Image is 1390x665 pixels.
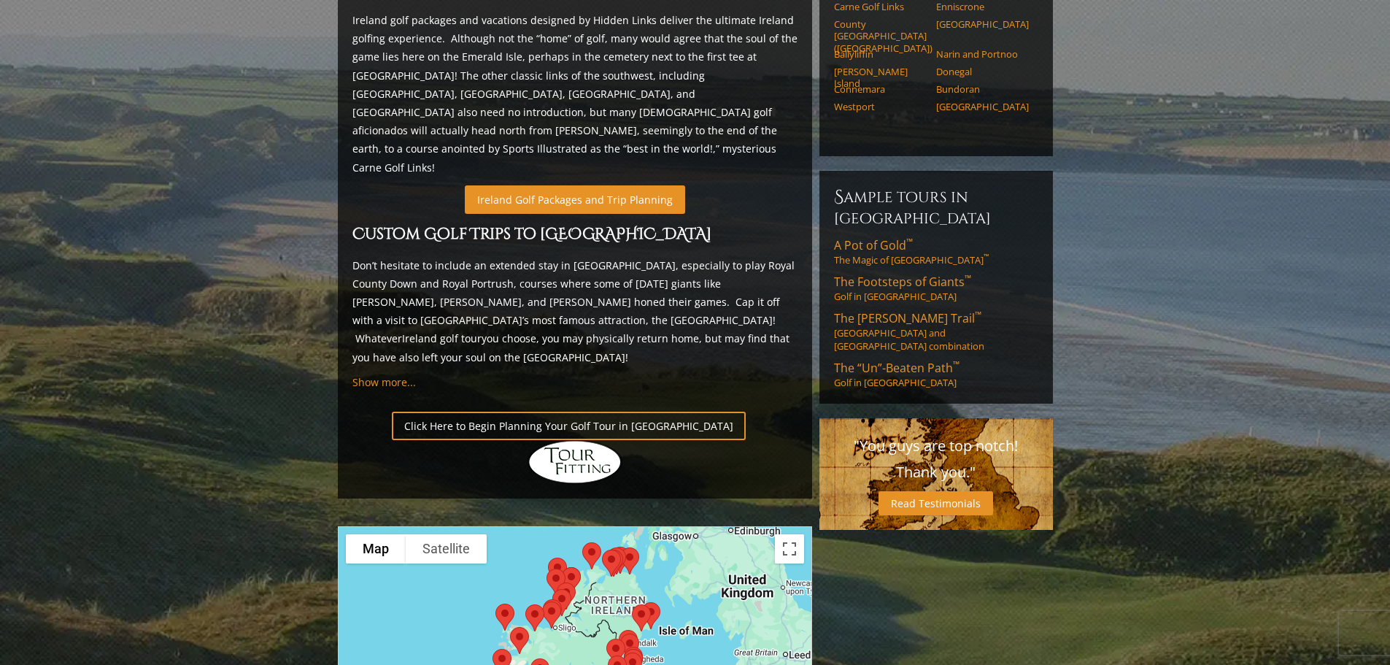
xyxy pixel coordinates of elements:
[834,237,1038,266] a: A Pot of Gold™The Magic of [GEOGRAPHIC_DATA]™
[834,360,1038,389] a: The “Un”-Beaten Path™Golf in [GEOGRAPHIC_DATA]
[834,66,927,90] a: [PERSON_NAME] Island
[834,185,1038,228] h6: Sample Tours in [GEOGRAPHIC_DATA]
[936,83,1029,95] a: Bundoran
[352,375,416,389] a: Show more...
[834,433,1038,485] p: "You guys are top notch! Thank you."
[834,101,927,112] a: Westport
[465,185,685,214] a: Ireland Golf Packages and Trip Planning
[936,66,1029,77] a: Donegal
[834,83,927,95] a: Connemara
[834,48,927,60] a: Ballyliffin
[834,18,927,54] a: County [GEOGRAPHIC_DATA] ([GEOGRAPHIC_DATA])
[402,331,482,345] a: Ireland golf tour
[984,253,989,262] sup: ™
[352,11,798,177] p: Ireland golf packages and vacations designed by Hidden Links deliver the ultimate Ireland golfing...
[834,310,1038,353] a: The [PERSON_NAME] Trail™[GEOGRAPHIC_DATA] and [GEOGRAPHIC_DATA] combination
[834,310,981,326] span: The [PERSON_NAME] Trail
[975,309,981,321] sup: ™
[346,534,406,564] button: Show street map
[936,101,1029,112] a: [GEOGRAPHIC_DATA]
[834,274,1038,303] a: The Footsteps of Giants™Golf in [GEOGRAPHIC_DATA]
[834,360,960,376] span: The “Un”-Beaten Path
[834,237,913,253] span: A Pot of Gold
[834,274,971,290] span: The Footsteps of Giants
[936,48,1029,60] a: Narin and Portnoo
[775,534,804,564] button: Toggle fullscreen view
[879,491,993,515] a: Read Testimonials
[834,1,927,12] a: Carne Golf Links
[906,236,913,248] sup: ™
[352,223,798,247] h2: Custom Golf Trips to [GEOGRAPHIC_DATA]
[936,18,1029,30] a: [GEOGRAPHIC_DATA]
[953,358,960,371] sup: ™
[936,1,1029,12] a: Enniscrone
[528,440,622,484] img: Hidden Links
[406,534,487,564] button: Show satellite imagery
[392,412,746,440] a: Click Here to Begin Planning Your Golf Tour in [GEOGRAPHIC_DATA]
[352,256,798,366] p: Don’t hesitate to include an extended stay in [GEOGRAPHIC_DATA], especially to play Royal County ...
[965,272,971,285] sup: ™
